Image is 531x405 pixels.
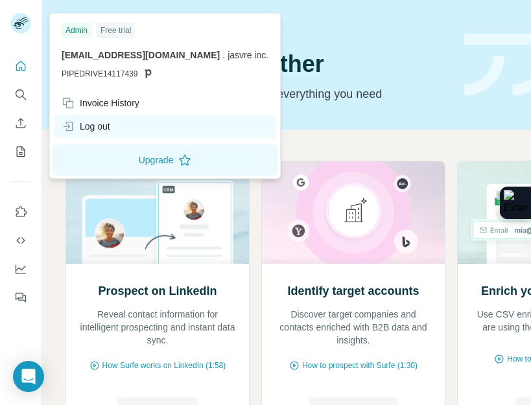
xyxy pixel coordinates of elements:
div: Invoice History [62,97,139,110]
button: Use Surfe API [10,229,31,252]
span: How to prospect with Surfe (1:30) [302,360,418,371]
span: . [222,50,225,60]
div: Free trial [97,23,135,38]
button: Enrich CSV [10,111,31,135]
div: Open Intercom Messenger [13,361,44,392]
p: Discover target companies and contacts enriched with B2B data and insights. [275,308,432,347]
div: Log out [62,120,110,133]
img: Extension Icon [504,190,527,216]
button: Search [10,83,31,106]
h2: Identify target accounts [287,282,419,300]
button: Upgrade [53,145,277,176]
h2: Prospect on LinkedIn [98,282,217,300]
button: Dashboard [10,257,31,281]
button: Quick start [10,54,31,78]
span: jasvre inc. [228,50,268,60]
img: Identify target accounts [261,161,445,264]
span: [EMAIL_ADDRESS][DOMAIN_NAME] [62,50,220,60]
span: How Surfe works on LinkedIn (1:58) [102,360,226,371]
button: My lists [10,140,31,163]
p: Reveal contact information for intelligent prospecting and instant data sync. [79,308,236,347]
span: PIPEDRIVE14117439 [62,68,137,80]
img: Prospect on LinkedIn [65,161,250,264]
button: Use Surfe on LinkedIn [10,200,31,224]
button: Feedback [10,286,31,309]
div: Admin [62,23,91,38]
